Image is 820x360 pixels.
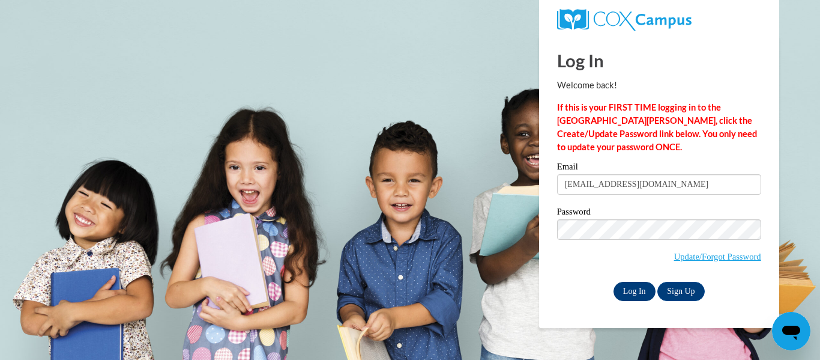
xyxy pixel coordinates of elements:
img: COX Campus [557,9,692,31]
h1: Log In [557,48,761,73]
a: Sign Up [657,282,704,301]
input: Log In [613,282,656,301]
a: COX Campus [557,9,761,31]
label: Password [557,207,761,219]
a: Update/Forgot Password [674,252,761,261]
p: Welcome back! [557,79,761,92]
strong: If this is your FIRST TIME logging in to the [GEOGRAPHIC_DATA][PERSON_NAME], click the Create/Upd... [557,102,757,152]
iframe: Button to launch messaging window [772,312,810,350]
label: Email [557,162,761,174]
